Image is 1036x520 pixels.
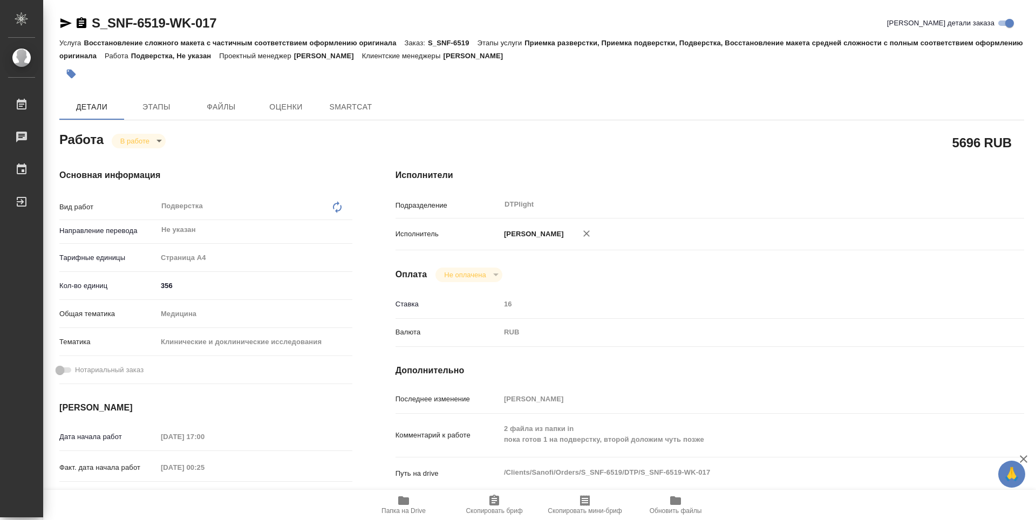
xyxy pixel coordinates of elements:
span: Детали [66,100,118,114]
h2: Работа [59,129,104,148]
p: Общая тематика [59,309,157,319]
input: Пустое поле [500,391,972,407]
span: [PERSON_NAME] детали заказа [887,18,994,29]
button: Не оплачена [441,270,489,279]
p: Восстановление сложного макета с частичным соответствием оформлению оригинала [84,39,404,47]
h4: Оплата [396,268,427,281]
h4: [PERSON_NAME] [59,401,352,414]
p: Вид работ [59,202,157,213]
p: Подразделение [396,200,500,211]
p: Этапы услуги [478,39,525,47]
div: В работе [435,268,502,282]
div: Медицина [157,305,352,323]
div: Клинические и доклинические исследования [157,333,352,351]
button: Папка на Drive [358,490,449,520]
p: Валюта [396,327,500,338]
button: Обновить файлы [630,490,721,520]
button: Скопировать ссылку для ЯМессенджера [59,17,72,30]
div: RUB [500,323,972,341]
span: Скопировать бриф [466,507,522,515]
button: Скопировать бриф [449,490,540,520]
h4: Исполнители [396,169,1024,182]
p: Дата начала работ [59,432,157,442]
span: Файлы [195,100,247,114]
span: 🙏 [1003,463,1021,485]
p: Заказ: [405,39,428,47]
button: Удалить исполнителя [575,222,598,245]
p: Тематика [59,337,157,347]
span: Обновить файлы [650,507,702,515]
p: [PERSON_NAME] [294,52,362,60]
p: Направление перевода [59,225,157,236]
h2: 5696 RUB [952,133,1012,152]
p: Проектный менеджер [219,52,294,60]
span: Этапы [131,100,182,114]
p: Работа [105,52,131,60]
p: S_SNF-6519 [428,39,478,47]
p: Кол-во единиц [59,280,157,291]
button: Скопировать мини-бриф [540,490,630,520]
a: S_SNF-6519-WK-017 [92,16,216,30]
p: Факт. дата начала работ [59,462,157,473]
button: 🙏 [998,461,1025,488]
input: ✎ Введи что-нибудь [157,278,352,293]
input: Пустое поле [500,296,972,312]
span: Скопировать мини-бриф [548,507,622,515]
p: Комментарий к работе [396,430,500,441]
p: Подверстка, Не указан [131,52,220,60]
p: Тарифные единицы [59,252,157,263]
button: Добавить тэг [59,62,83,86]
input: Пустое поле [157,429,251,444]
p: [PERSON_NAME] [443,52,511,60]
span: SmartCat [325,100,377,114]
span: Папка на Drive [381,507,426,515]
button: В работе [117,136,153,146]
p: Ставка [396,299,500,310]
span: Нотариальный заказ [75,365,144,375]
div: Страница А4 [157,249,352,267]
h4: Дополнительно [396,364,1024,377]
div: В работе [112,134,166,148]
p: Услуга [59,39,84,47]
p: Путь на drive [396,468,500,479]
button: Скопировать ссылку [75,17,88,30]
p: [PERSON_NAME] [500,229,564,240]
p: Клиентские менеджеры [362,52,444,60]
input: Пустое поле [157,488,251,503]
h4: Основная информация [59,169,352,182]
textarea: 2 файла из папки in пока готов 1 на подверстку, второй доложим чуть позже [500,420,972,449]
span: Оценки [260,100,312,114]
p: Исполнитель [396,229,500,240]
textarea: /Clients/Sanofi/Orders/S_SNF-6519/DTP/S_SNF-6519-WK-017 [500,463,972,482]
input: Пустое поле [157,460,251,475]
p: Последнее изменение [396,394,500,405]
p: Приемка разверстки, Приемка подверстки, Подверстка, Восстановление макета средней сложности с пол... [59,39,1023,60]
